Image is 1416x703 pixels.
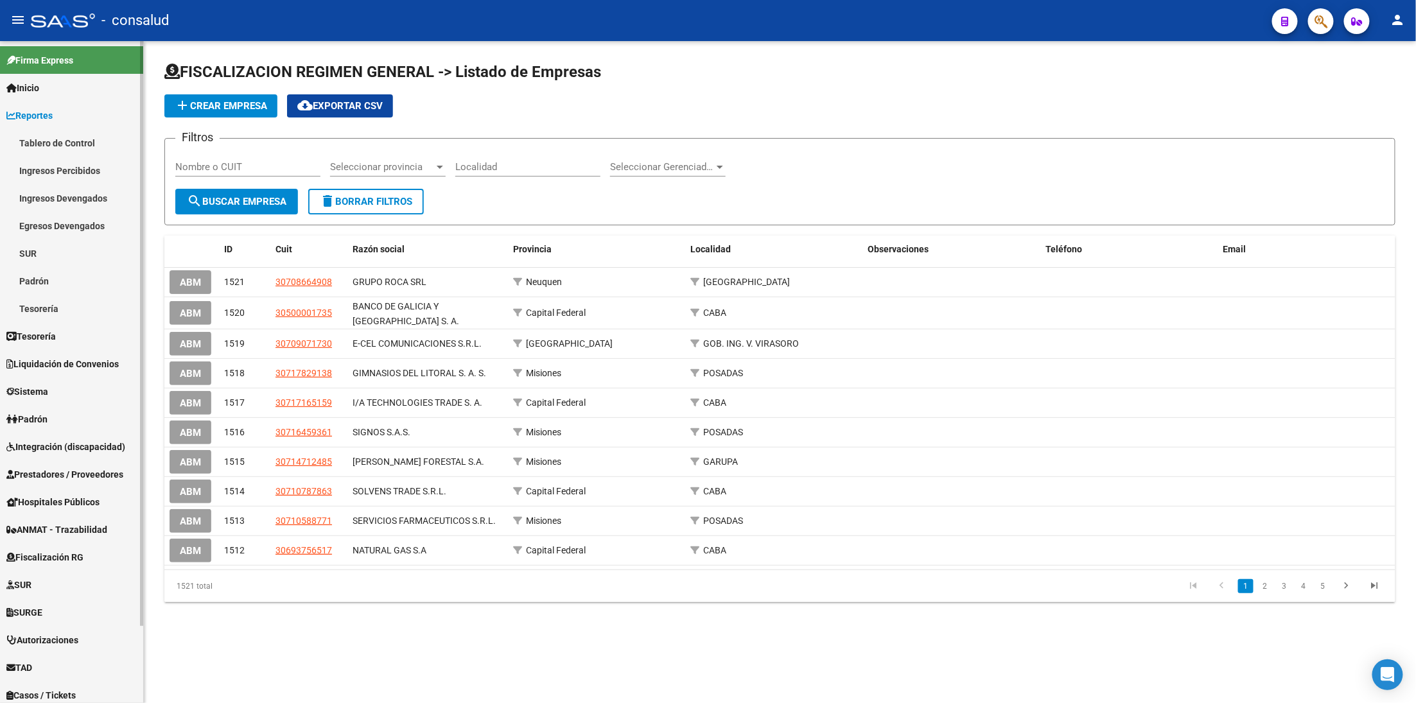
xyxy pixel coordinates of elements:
span: NATURAL GAS S.A [353,545,426,555]
span: 1514 [224,486,245,496]
span: Padrón [6,412,48,426]
span: 1512 [224,545,245,555]
span: Capital Federal [526,308,586,318]
span: 1513 [224,516,245,526]
span: Observaciones [868,244,929,254]
span: 1515 [224,456,245,467]
a: 2 [1257,579,1273,593]
span: GOB. ING. V. VIRASORO [703,338,799,349]
span: POSADAS [703,427,743,437]
a: 4 [1296,579,1311,593]
button: ABM [170,421,211,444]
span: CABA [703,308,726,318]
span: Misiones [526,516,561,526]
span: SURGE [6,605,42,620]
a: 3 [1277,579,1292,593]
mat-icon: menu [10,12,26,28]
datatable-header-cell: Cuit [270,236,347,263]
span: SERVICIOS FARMACEUTICOS S.R.L. [353,516,496,526]
span: Exportar CSV [297,100,383,112]
li: page 1 [1236,575,1255,597]
span: Hospitales Públicos [6,495,100,509]
span: Misiones [526,427,561,437]
span: Teléfono [1045,244,1082,254]
span: Misiones [526,368,561,378]
a: 5 [1315,579,1331,593]
span: Firma Express [6,53,73,67]
datatable-header-cell: Email [1218,236,1395,263]
span: SUR [6,578,31,592]
span: 30717829138 [275,368,332,378]
mat-icon: person [1390,12,1406,28]
span: POSADAS [703,368,743,378]
a: go to previous page [1210,579,1234,593]
span: Seleccionar Gerenciador [610,161,714,173]
span: 30717165159 [275,397,332,408]
span: Cuit [275,244,292,254]
button: ABM [170,391,211,415]
button: ABM [170,361,211,385]
span: Integración (discapacidad) [6,440,125,454]
span: Casos / Tickets [6,688,76,702]
span: TAD [6,661,32,675]
span: SOLVENS TRADE S.R.L. [353,486,446,496]
button: ABM [170,539,211,562]
span: CABA [703,397,726,408]
span: Reportes [6,108,53,123]
span: ABM [180,308,201,319]
span: Capital Federal [526,397,586,408]
span: FISCALIZACION REGIMEN GENERAL -> Listado de Empresas [164,63,601,81]
span: SIGNOS S.A.S. [353,427,410,437]
a: 1 [1238,579,1254,593]
span: 1520 [224,308,245,318]
span: ABM [180,338,201,350]
span: 30714712485 [275,456,332,467]
span: Neuquen [526,277,562,287]
span: ANMAT - Trazabilidad [6,523,107,537]
span: 30708664908 [275,277,332,287]
span: Email [1223,244,1246,254]
span: 1519 [224,338,245,349]
span: Autorizaciones [6,633,78,647]
span: Sistema [6,385,48,399]
h3: Filtros [175,128,220,146]
datatable-header-cell: Localidad [685,236,862,263]
span: Prestadores / Proveedores [6,467,123,482]
li: page 3 [1275,575,1294,597]
span: GRUPO ROCA SRL [353,277,426,287]
span: Crear Empresa [175,100,267,112]
span: Provincia [513,244,552,254]
span: Tesorería [6,329,56,343]
a: go to next page [1334,579,1359,593]
mat-icon: search [187,193,202,209]
button: ABM [170,480,211,503]
span: BANCO DE GALICIA Y BUENOS AIRES S. A. [353,301,459,326]
span: I/A TECHNOLOGIES TRADE S. A. [353,397,482,408]
button: ABM [170,301,211,325]
span: Liquidación de Convenios [6,357,119,371]
span: ABM [180,456,201,468]
datatable-header-cell: Provincia [508,236,685,263]
datatable-header-cell: Observaciones [863,236,1040,263]
span: CABA [703,486,726,496]
span: Inicio [6,81,39,95]
span: 30709071730 [275,338,332,349]
span: 1521 [224,277,245,287]
span: [GEOGRAPHIC_DATA] [526,338,613,349]
button: ABM [170,509,211,533]
span: ABM [180,368,201,379]
span: 30693756517 [275,545,332,555]
span: ID [224,244,232,254]
span: Capital Federal [526,545,586,555]
button: ABM [170,450,211,474]
datatable-header-cell: Teléfono [1040,236,1218,263]
span: ABM [180,486,201,498]
button: Borrar Filtros [308,189,424,214]
span: Misiones [526,456,561,467]
span: ABM [180,516,201,527]
span: GIMNASIOS DEL LITORAL S. A. S. [353,368,486,378]
li: page 2 [1255,575,1275,597]
span: 1516 [224,427,245,437]
span: 30710787863 [275,486,332,496]
mat-icon: cloud_download [297,98,313,113]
